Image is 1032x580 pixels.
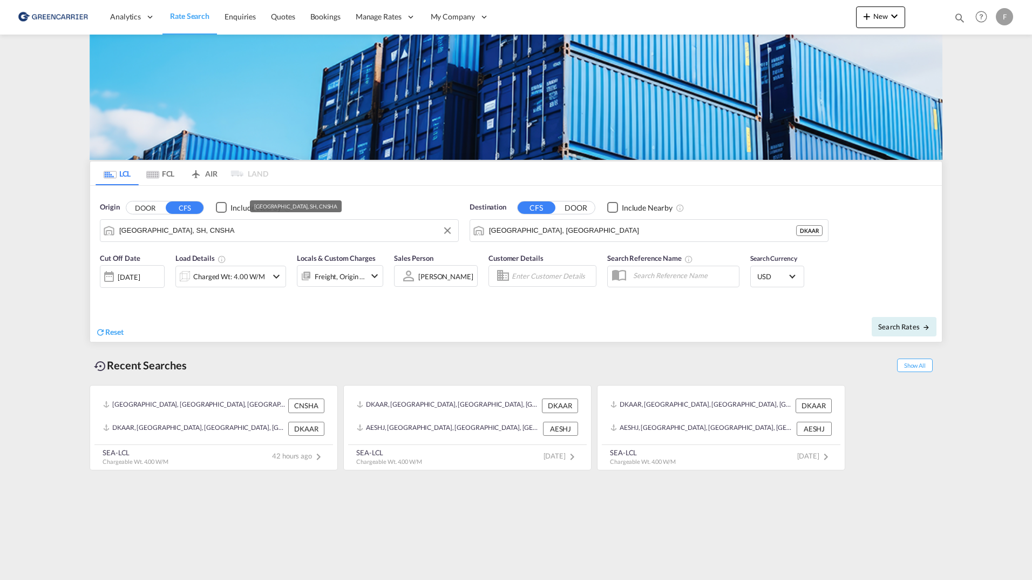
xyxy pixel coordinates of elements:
[872,317,936,336] button: Search Ratesicon-arrow-right
[343,385,592,470] recent-search-card: DKAAR, [GEOGRAPHIC_DATA], [GEOGRAPHIC_DATA], [GEOGRAPHIC_DATA], [GEOGRAPHIC_DATA] DKAARAESHJ, [GE...
[607,202,673,213] md-checkbox: Checkbox No Ink
[878,322,930,331] span: Search Rates
[954,12,966,24] md-icon: icon-magnify
[90,186,942,342] div: Origin DOOR CFS Checkbox No InkUnchecked: Ignores neighbouring ports when fetching rates.Checked ...
[103,448,168,457] div: SEA-LCL
[470,220,828,241] md-input-container: Aarhus, DKAAR
[254,200,337,212] div: [GEOGRAPHIC_DATA], SH, CNSHA
[996,8,1013,25] div: F
[100,254,140,262] span: Cut Off Date
[542,399,578,413] div: DKAAR
[297,265,383,287] div: Freight Origin Destinationicon-chevron-down
[288,422,324,436] div: DKAAR
[297,254,376,262] span: Locals & Custom Charges
[175,266,286,287] div: Charged Wt: 4.00 W/Micon-chevron-down
[750,254,797,262] span: Search Currency
[819,450,832,463] md-icon: icon-chevron-right
[543,422,578,436] div: AESHJ
[439,222,456,239] button: Clear Input
[182,161,225,185] md-tab-item: AIR
[357,399,539,413] div: DKAAR, Aarhus, Denmark, Northern Europe, Europe
[96,161,268,185] md-pagination-wrapper: Use the left and right arrow keys to navigate between tabs
[189,167,202,176] md-icon: icon-airplane
[218,255,226,264] md-icon: Chargeable Weight
[610,422,794,436] div: AESHJ, Sharjah, United Arab Emirates, Middle East, Middle East
[888,10,901,23] md-icon: icon-chevron-down
[797,451,832,460] span: [DATE]
[170,11,209,21] span: Rate Search
[972,8,990,26] span: Help
[489,222,796,239] input: Search by Port
[394,254,433,262] span: Sales Person
[860,12,901,21] span: New
[356,11,402,22] span: Manage Rates
[96,161,139,185] md-tab-item: LCL
[470,202,506,213] span: Destination
[796,399,832,413] div: DKAAR
[566,450,579,463] md-icon: icon-chevron-right
[90,353,191,377] div: Recent Searches
[922,323,930,331] md-icon: icon-arrow-right
[103,422,286,436] div: DKAAR, Aarhus, Denmark, Northern Europe, Europe
[356,458,422,465] span: Chargeable Wt. 4.00 W/M
[488,254,543,262] span: Customer Details
[103,399,286,413] div: CNSHA, Shanghai, SH, China, Greater China & Far East Asia, Asia Pacific
[557,201,595,214] button: DOOR
[796,225,823,236] div: DKAAR
[676,204,684,212] md-icon: Unchecked: Ignores neighbouring ports when fetching rates.Checked : Includes neighbouring ports w...
[610,399,793,413] div: DKAAR, Aarhus, Denmark, Northern Europe, Europe
[100,265,165,288] div: [DATE]
[512,268,593,284] input: Enter Customer Details
[216,202,281,213] md-checkbox: Checkbox No Ink
[797,422,832,436] div: AESHJ
[271,12,295,21] span: Quotes
[100,220,458,241] md-input-container: Shanghai, SH, CNSHA
[16,5,89,29] img: b0b18ec08afe11efb1d4932555f5f09d.png
[119,222,453,239] input: Search by Port
[417,268,474,284] md-select: Sales Person: Filip Pehrsson
[105,327,124,336] span: Reset
[757,272,787,281] span: USD
[96,327,124,339] div: icon-refreshReset
[954,12,966,28] div: icon-magnify
[230,203,281,213] div: Include Nearby
[100,202,119,213] span: Origin
[597,385,845,470] recent-search-card: DKAAR, [GEOGRAPHIC_DATA], [GEOGRAPHIC_DATA], [GEOGRAPHIC_DATA], [GEOGRAPHIC_DATA] DKAARAESHJ, [GE...
[357,422,540,436] div: AESHJ, Sharjah, United Arab Emirates, Middle East, Middle East
[270,270,283,283] md-icon: icon-chevron-down
[610,458,676,465] span: Chargeable Wt. 4.00 W/M
[175,254,226,262] span: Load Details
[756,268,798,284] md-select: Select Currency: $ USDUnited States Dollar
[315,269,365,284] div: Freight Origin Destination
[310,12,341,21] span: Bookings
[166,201,203,214] button: CFS
[418,272,473,281] div: [PERSON_NAME]
[856,6,905,28] button: icon-plus 400-fgNewicon-chevron-down
[118,272,140,282] div: [DATE]
[110,11,141,22] span: Analytics
[94,360,107,373] md-icon: icon-backup-restore
[356,448,422,457] div: SEA-LCL
[972,8,996,27] div: Help
[368,269,381,282] md-icon: icon-chevron-down
[225,12,256,21] span: Enquiries
[103,458,168,465] span: Chargeable Wt. 4.00 W/M
[96,327,105,337] md-icon: icon-refresh
[860,10,873,23] md-icon: icon-plus 400-fg
[431,11,475,22] span: My Company
[622,203,673,213] div: Include Nearby
[193,269,265,284] div: Charged Wt: 4.00 W/M
[100,287,108,301] md-datepicker: Select
[272,451,325,460] span: 42 hours ago
[544,451,579,460] span: [DATE]
[90,385,338,470] recent-search-card: [GEOGRAPHIC_DATA], [GEOGRAPHIC_DATA], [GEOGRAPHIC_DATA], [GEOGRAPHIC_DATA], [GEOGRAPHIC_DATA] & [...
[610,448,676,457] div: SEA-LCL
[684,255,693,264] md-icon: Your search will be saved by the below given name
[607,254,693,262] span: Search Reference Name
[518,201,555,214] button: CFS
[312,450,325,463] md-icon: icon-chevron-right
[288,399,324,413] div: CNSHA
[628,267,739,284] input: Search Reference Name
[897,359,933,372] span: Show All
